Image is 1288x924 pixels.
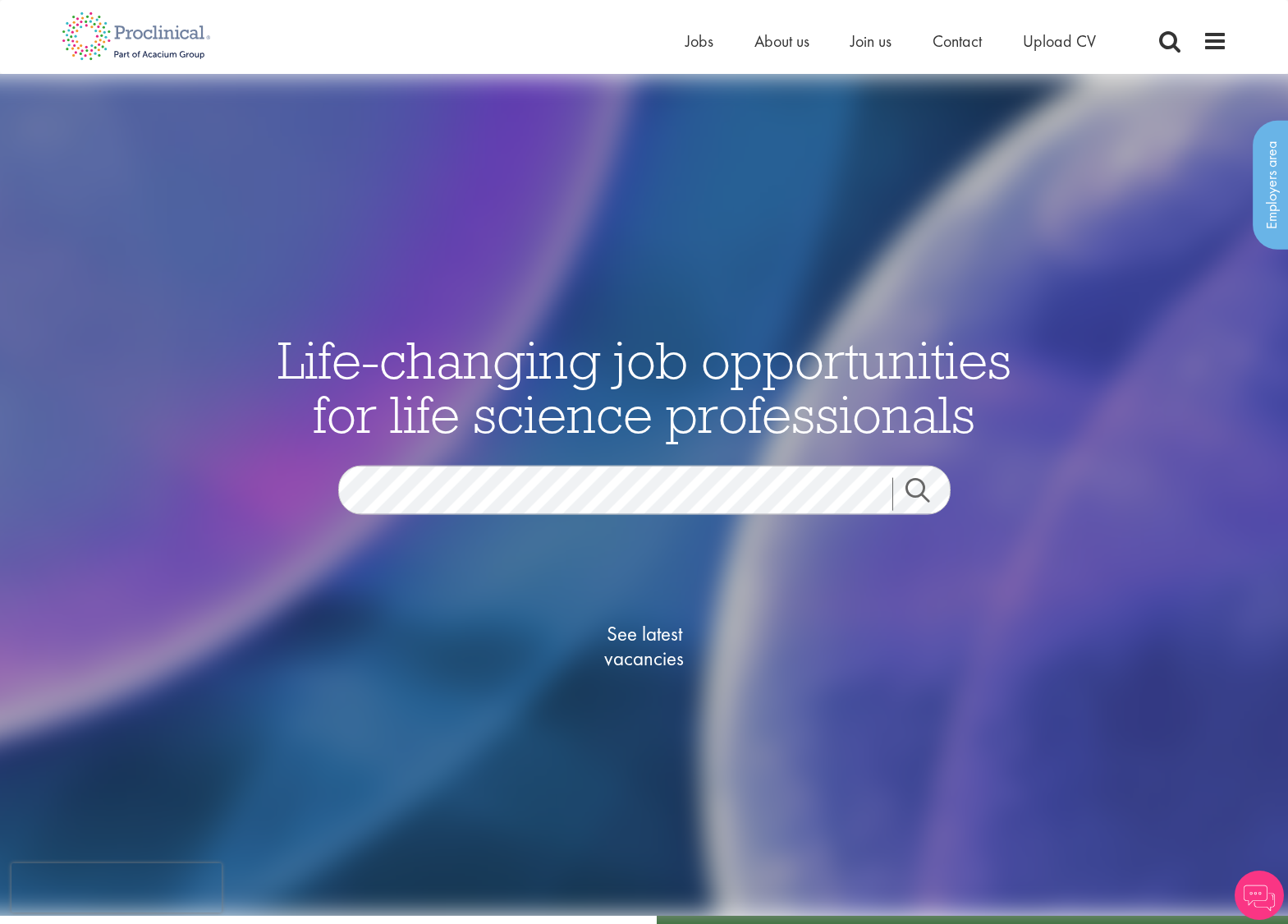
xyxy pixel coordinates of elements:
a: Jobs [685,30,713,52]
iframe: reCAPTCHA [11,863,222,913]
span: Life-changing job opportunities for life science professionals [277,326,1011,446]
a: Contact [933,30,982,52]
a: Upload CV [1023,30,1096,52]
span: See latest vacancies [562,621,727,670]
a: See latestvacancies [562,555,727,736]
img: Chatbot [1235,871,1284,920]
a: Job search submit button [892,477,963,510]
a: About us [754,30,809,52]
a: Join us [850,30,892,52]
